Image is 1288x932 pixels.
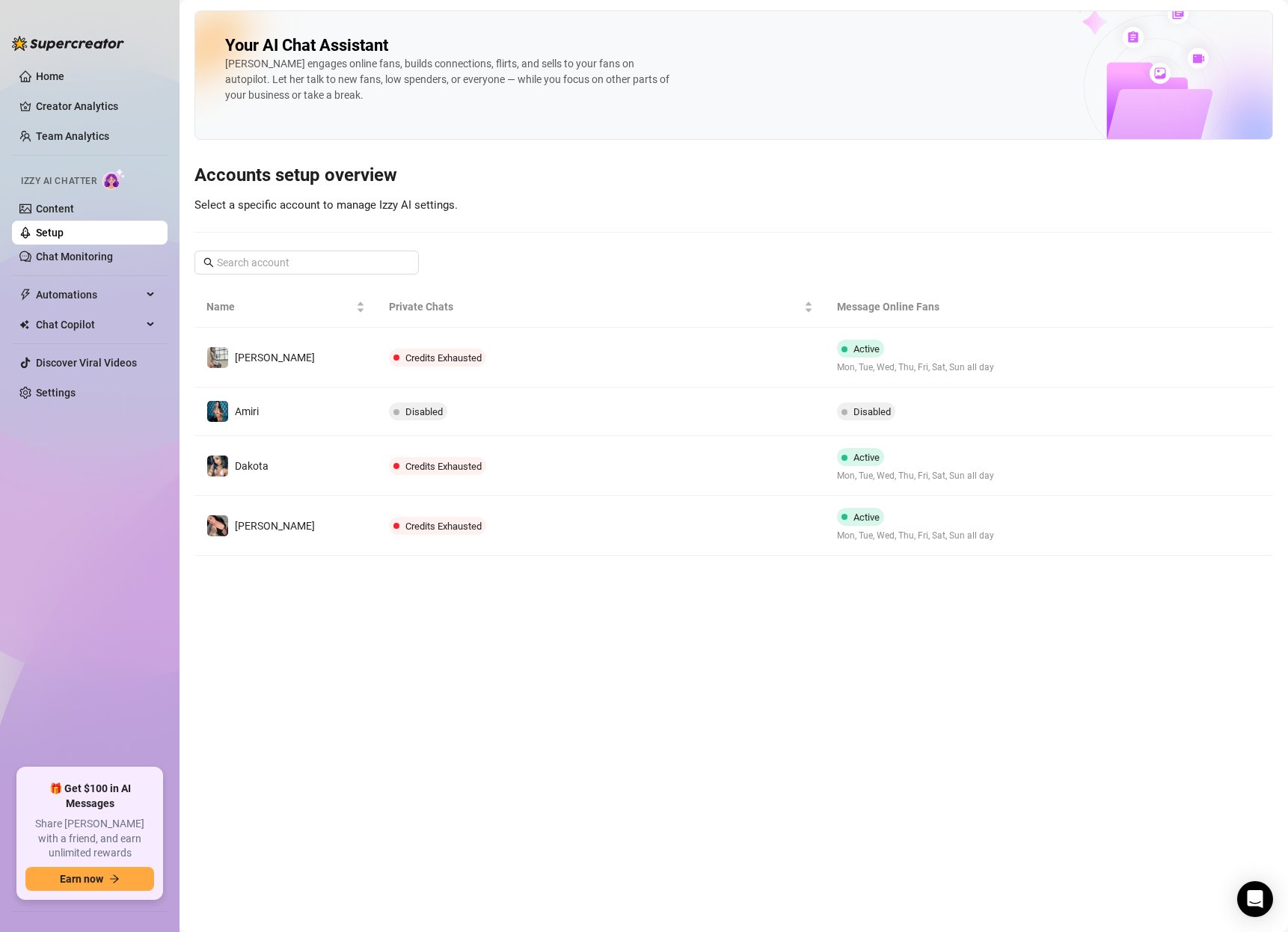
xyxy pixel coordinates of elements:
[36,94,156,118] a: Creator Analytics
[19,289,31,301] span: thunderbolt
[235,405,259,417] span: Amiri
[837,469,994,483] span: Mon, Tue, Wed, Thu, Fri, Sat, Sun all day
[194,198,458,212] span: Select a specific account to manage Izzy AI settings.
[825,286,1123,328] th: Message Online Fans
[194,286,377,328] th: Name
[36,283,142,307] span: Automations
[405,521,482,532] span: Credits Exhausted
[1237,881,1273,917] div: Open Intercom Messenger
[25,817,154,861] span: Share [PERSON_NAME] with a friend, and earn unlimited rewards
[203,257,214,268] span: search
[207,401,228,422] img: Amiri
[25,782,154,811] span: 🎁 Get $100 in AI Messages
[225,56,674,103] div: [PERSON_NAME] engages online fans, builds connections, flirts, and sells to your fans on autopilo...
[405,352,482,364] span: Credits Exhausted
[405,406,443,417] span: Disabled
[206,298,353,315] span: Name
[207,456,228,476] img: Dakota
[12,36,124,51] img: logo-BBDzfeDw.svg
[25,867,154,891] button: Earn nowarrow-right
[207,347,228,368] img: Erika
[102,168,126,190] img: AI Chatter
[60,873,103,885] span: Earn now
[377,286,825,328] th: Private Chats
[19,319,29,330] img: Chat Copilot
[217,254,398,271] input: Search account
[36,251,113,263] a: Chat Monitoring
[36,357,137,369] a: Discover Viral Videos
[853,512,880,523] span: Active
[36,70,64,82] a: Home
[853,452,880,463] span: Active
[36,227,64,239] a: Setup
[235,520,315,532] span: [PERSON_NAME]
[853,406,891,417] span: Disabled
[837,529,994,543] span: Mon, Tue, Wed, Thu, Fri, Sat, Sun all day
[207,515,228,536] img: Bonnie
[36,203,74,215] a: Content
[21,174,96,188] span: Izzy AI Chatter
[405,461,482,472] span: Credits Exhausted
[36,387,76,399] a: Settings
[389,298,801,315] span: Private Chats
[235,352,315,364] span: [PERSON_NAME]
[109,874,120,884] span: arrow-right
[837,361,994,375] span: Mon, Tue, Wed, Thu, Fri, Sat, Sun all day
[235,460,269,472] span: Dakota
[36,313,142,337] span: Chat Copilot
[36,130,109,142] a: Team Analytics
[225,35,388,56] h2: Your AI Chat Assistant
[194,164,1273,188] h3: Accounts setup overview
[853,343,880,355] span: Active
